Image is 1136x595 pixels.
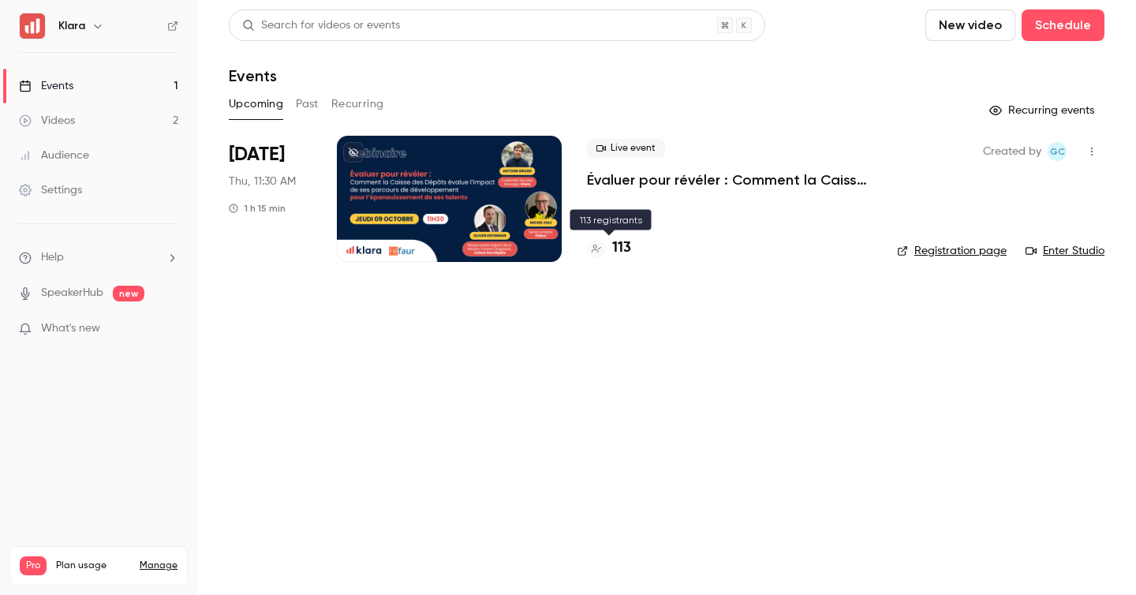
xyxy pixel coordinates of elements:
button: Recurring events [982,98,1104,123]
a: Enter Studio [1026,243,1104,259]
li: help-dropdown-opener [19,249,178,266]
a: Évaluer pour révéler : Comment la Caisse des Dépôts évalue l’impact de ses parcours de développem... [587,170,872,189]
span: Live event [587,139,665,158]
div: Audience [19,148,89,163]
img: Klara [20,13,45,39]
span: Plan usage [56,559,130,572]
button: Recurring [331,92,384,117]
div: Search for videos or events [242,17,400,34]
h1: Events [229,66,277,85]
span: Help [41,249,64,266]
button: Schedule [1022,9,1104,41]
button: Upcoming [229,92,283,117]
div: Settings [19,182,82,198]
span: [DATE] [229,142,285,167]
div: Oct 9 Thu, 11:30 AM (Europe/Paris) [229,136,312,262]
a: 113 [587,238,631,259]
h6: Klara [58,18,85,34]
a: Registration page [897,243,1007,259]
button: New video [925,9,1015,41]
span: Thu, 11:30 AM [229,174,296,189]
button: Past [296,92,319,117]
a: Manage [140,559,177,572]
span: Created by [983,142,1041,161]
div: 1 h 15 min [229,202,286,215]
div: Events [19,78,73,94]
span: What's new [41,320,100,337]
span: Giulietta Celada [1048,142,1067,161]
span: Pro [20,556,47,575]
a: SpeakerHub [41,285,103,301]
div: Videos [19,113,75,129]
span: new [113,286,144,301]
h4: 113 [612,238,631,259]
iframe: Noticeable Trigger [159,322,178,336]
span: GC [1050,142,1065,161]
